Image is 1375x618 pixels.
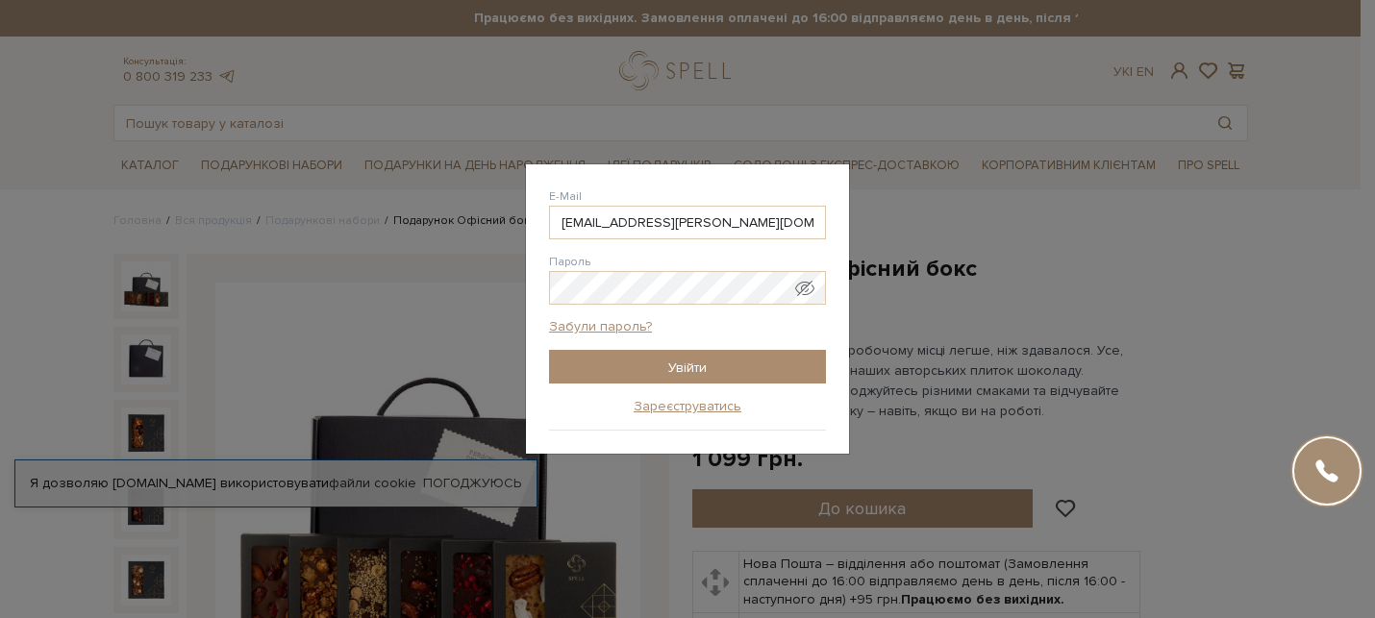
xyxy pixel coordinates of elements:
input: Увійти [549,350,826,383]
a: Зареєструватись [634,398,741,415]
span: Показати пароль у вигляді звичайного тексту. Попередження: це відобразить ваш пароль на екрані. [795,279,814,298]
label: Пароль [549,254,590,271]
label: E-Mail [549,188,582,206]
input: E-Mail [549,206,826,239]
a: Забули пароль? [549,318,652,335]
